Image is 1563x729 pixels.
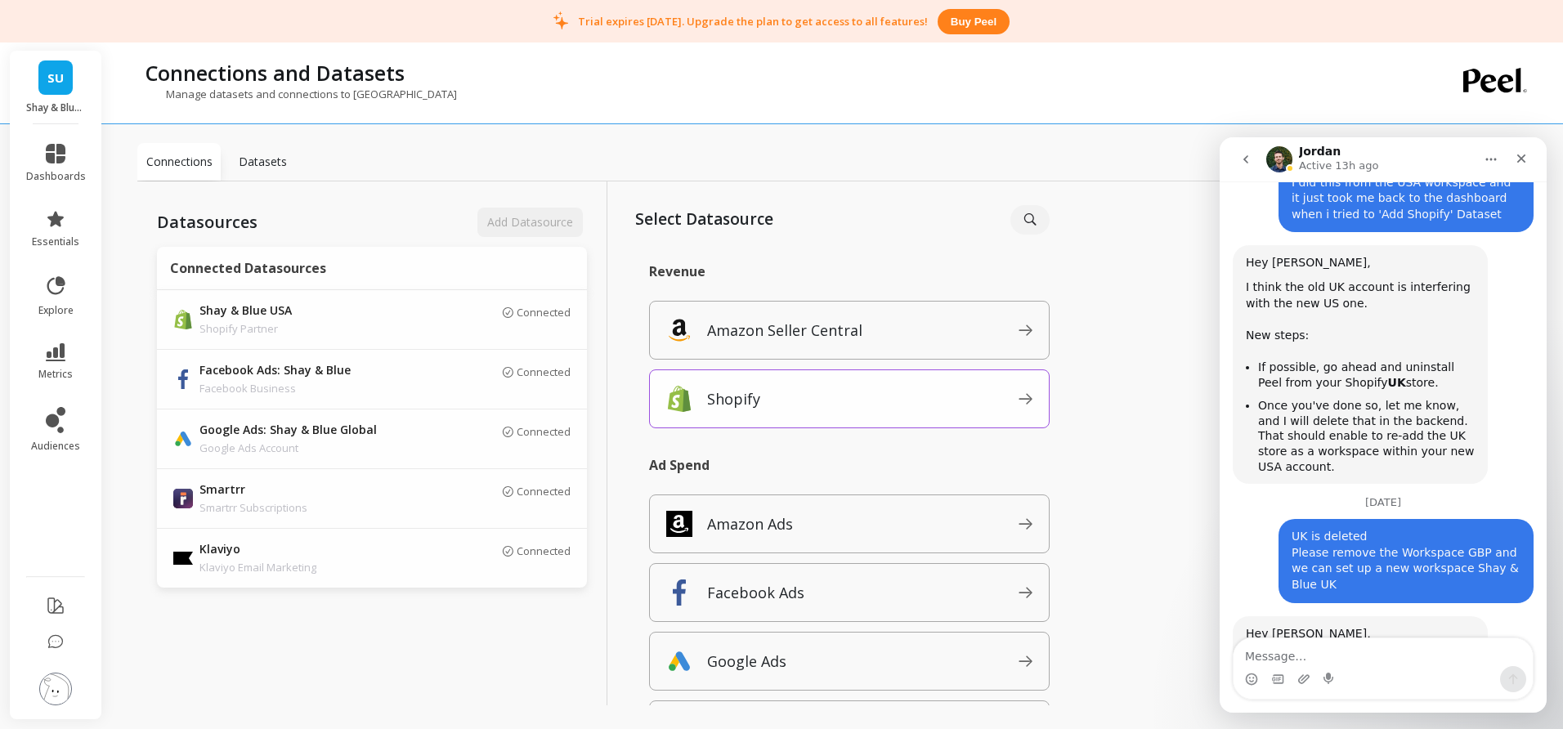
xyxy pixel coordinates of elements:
[146,154,213,170] p: Connections
[26,101,86,114] p: Shay & Blue USA
[707,512,793,535] p: Amazon Ads
[173,489,193,508] img: api.smartrr.svg
[199,302,428,320] p: Shay & Blue USA
[199,362,428,380] p: Facebook Ads: Shay & Blue
[14,501,313,529] textarea: Message…
[666,511,692,537] img: api.amazonads.svg
[199,380,428,396] p: Facebook Business
[173,369,193,389] img: api.fb.svg
[517,425,571,438] p: Connected
[199,440,428,456] p: Google Ads Account
[13,479,268,611] div: Hey [PERSON_NAME],Can you try re-adding your UK store in your US workspace (>> Add Datasource >> ...
[666,579,692,606] img: api.fb.svg
[26,489,255,505] div: Hey [PERSON_NAME],
[199,541,428,559] p: Klaviyo
[707,581,804,604] p: Facebook Ads
[38,304,74,317] span: explore
[26,170,86,183] span: dashboards
[1010,205,1050,235] input: Search for a source...
[47,69,64,87] span: SU
[157,211,258,234] p: Datasources
[137,87,457,101] p: Manage datasets and connections to [GEOGRAPHIC_DATA]
[146,59,405,87] p: Connections and Datasets
[199,320,428,337] p: Shopify Partner
[517,485,571,498] p: Connected
[1220,137,1547,713] iframe: Intercom live chat
[666,648,692,674] img: api.google.svg
[517,365,571,378] p: Connected
[199,481,428,499] p: Smartrr
[199,422,428,440] p: Google Ads: Shay & Blue Global
[517,544,571,557] p: Connected
[38,368,73,381] span: metrics
[578,14,928,29] p: Trial expires [DATE]. Upgrade the plan to get access to all features!
[31,440,80,453] span: audiences
[649,262,1050,280] p: Revenue
[52,535,65,548] button: Gif picker
[280,529,307,555] button: Send a message…
[707,319,862,342] p: Amazon Seller Central
[173,429,193,449] img: api.google.svg
[666,386,692,412] img: api.shopify.svg
[170,260,326,276] p: Connected Datasources
[707,387,760,410] p: Shopify
[25,535,38,548] button: Emoji picker
[39,673,72,705] img: profile picture
[938,9,1010,34] button: Buy peel
[649,456,1050,474] p: Ad Spend
[173,548,193,568] img: api.klaviyo.svg
[635,208,801,231] p: Select Datasource
[517,306,571,319] p: Connected
[104,535,117,548] button: Start recording
[78,535,91,548] button: Upload attachment
[173,310,193,329] img: api.shopify.svg
[239,154,287,170] p: Datasets
[13,479,314,647] div: Jordan says…
[32,235,79,248] span: essentials
[707,650,786,673] p: Google Ads
[199,499,428,516] p: Smartrr Subscriptions
[199,559,428,575] p: Klaviyo Email Marketing
[666,317,692,343] img: api.amazon.svg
